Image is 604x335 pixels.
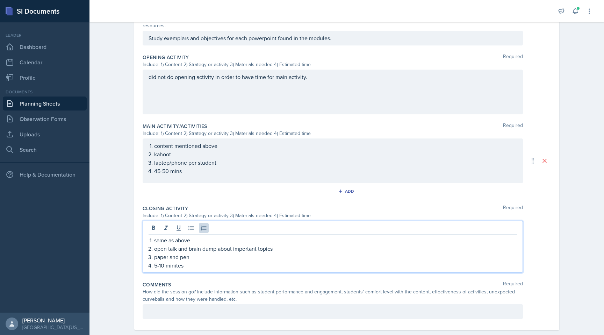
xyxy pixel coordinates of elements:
[336,186,358,197] button: Add
[143,281,171,288] label: Comments
[143,205,188,212] label: Closing Activity
[3,32,87,38] div: Leader
[3,112,87,126] a: Observation Forms
[154,150,517,158] p: kahoot
[22,324,84,331] div: [GEOGRAPHIC_DATA][US_STATE] in [GEOGRAPHIC_DATA]
[143,54,189,61] label: Opening Activity
[3,97,87,111] a: Planning Sheets
[154,167,517,175] p: 45-50 mins
[154,261,517,270] p: 5-10 minites
[143,130,523,137] div: Include: 1) Content 2) Strategy or activity 3) Materials needed 4) Estimated time
[3,89,87,95] div: Documents
[149,34,517,42] p: Study exemplars and objectives for each powerpoint found in the modules.
[503,123,523,130] span: Required
[149,73,517,81] p: did not do opening activity in order to have time for main activity.
[3,143,87,157] a: Search
[503,205,523,212] span: Required
[154,236,517,244] p: same as above
[154,253,517,261] p: paper and pen
[3,127,87,141] a: Uploads
[22,317,84,324] div: [PERSON_NAME]
[154,244,517,253] p: open talk and brain dump about important topics
[143,61,523,68] div: Include: 1) Content 2) Strategy or activity 3) Materials needed 4) Estimated time
[154,142,517,150] p: content mentioned above
[143,288,523,303] div: How did the session go? Include information such as student performance and engagement, students'...
[3,55,87,69] a: Calendar
[503,281,523,288] span: Required
[3,40,87,54] a: Dashboard
[3,167,87,181] div: Help & Documentation
[154,158,517,167] p: laptop/phone per student
[143,212,523,219] div: Include: 1) Content 2) Strategy or activity 3) Materials needed 4) Estimated time
[143,123,207,130] label: Main Activity/Activities
[339,188,354,194] div: Add
[3,71,87,85] a: Profile
[503,54,523,61] span: Required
